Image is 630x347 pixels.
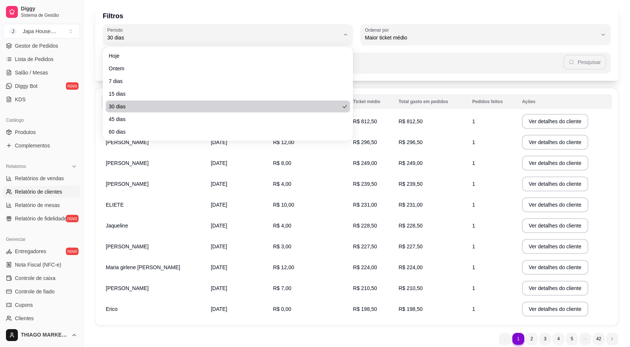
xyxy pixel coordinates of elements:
span: R$ 224,00 [353,264,377,270]
span: R$ 4,00 [273,223,291,229]
span: 45 dias [109,115,340,123]
span: [PERSON_NAME] [106,181,149,187]
span: Diggy [21,6,77,12]
span: Hoje [109,52,340,60]
span: R$ 249,00 [398,160,423,166]
span: [DATE] [211,223,227,229]
span: 1 [472,181,475,187]
button: Ver detalhes do cliente [522,176,588,191]
span: Nota Fiscal (NFC-e) [15,261,61,268]
span: [PERSON_NAME] [106,285,149,291]
button: Ver detalhes do cliente [522,302,588,316]
span: R$ 231,00 [353,202,377,208]
span: Relatórios de vendas [15,175,64,182]
span: Entregadores [15,248,46,255]
span: Produtos [15,128,36,136]
span: R$ 210,50 [353,285,377,291]
p: Filtros [103,11,611,21]
div: Gerenciar [3,233,80,245]
span: Controle de fiado [15,288,55,295]
th: Nome [101,94,206,109]
span: Controle de caixa [15,274,55,282]
span: 1 [472,118,475,124]
button: Ver detalhes do cliente [522,281,588,296]
span: R$ 210,50 [398,285,423,291]
span: R$ 296,50 [398,139,423,145]
span: [PERSON_NAME] [106,160,149,166]
li: pagination item 1 active [512,333,524,345]
span: 1 [472,223,475,229]
div: Catálogo [3,114,80,126]
button: Ver detalhes do cliente [522,218,588,233]
span: Ontem [109,65,340,72]
span: R$ 239,50 [398,181,423,187]
span: Relatório de mesas [15,201,60,209]
span: Salão / Mesas [15,69,48,76]
span: 1 [472,243,475,249]
span: Relatórios [6,163,26,169]
span: R$ 4,00 [273,181,291,187]
span: R$ 228,50 [353,223,377,229]
span: [DATE] [211,243,227,249]
span: [DATE] [211,285,227,291]
span: [DATE] [211,264,227,270]
span: R$ 12,00 [273,264,294,270]
span: Gestor de Pedidos [15,42,58,50]
span: 1 [472,285,475,291]
span: [DATE] [211,306,227,312]
span: R$ 812,50 [353,118,377,124]
span: Erico [106,306,118,312]
span: [PERSON_NAME] [106,243,149,249]
span: R$ 812,50 [398,118,423,124]
span: J [9,28,17,35]
button: Ver detalhes do cliente [522,135,588,150]
span: R$ 239,50 [353,181,377,187]
span: R$ 8,00 [273,160,291,166]
button: Ver detalhes do cliente [522,156,588,171]
th: Ações [518,94,612,109]
span: 1 [472,264,475,270]
span: 30 dias [109,103,340,110]
button: Ver detalhes do cliente [522,197,588,212]
span: Maior ticket médio [365,34,597,41]
span: R$ 3,00 [273,243,291,249]
span: R$ 7,00 [273,285,291,291]
span: 1 [472,139,475,145]
span: [DATE] [211,181,227,187]
th: Ticket médio [349,94,394,109]
span: [DATE] [211,139,227,145]
div: Japa House. ... [23,28,56,35]
span: R$ 198,50 [353,306,377,312]
span: R$ 227,50 [398,243,423,249]
span: [DATE] [211,160,227,166]
li: pagination item 2 [526,333,538,345]
span: Lista de Pedidos [15,55,54,63]
span: 1 [472,202,475,208]
span: Relatório de fidelidade [15,215,67,222]
span: [DATE] [211,202,227,208]
span: R$ 228,50 [398,223,423,229]
span: R$ 10,00 [273,202,294,208]
span: R$ 0,00 [273,306,291,312]
button: Select a team [3,24,80,39]
span: 7 dias [109,77,340,85]
span: 1 [472,160,475,166]
span: R$ 12,00 [273,139,294,145]
span: R$ 227,50 [353,243,377,249]
span: ELIETE [106,202,124,208]
span: Diggy Bot [15,82,38,90]
button: Ver detalhes do cliente [522,114,588,129]
span: Clientes [15,315,34,322]
button: Ver detalhes do cliente [522,239,588,254]
th: Total gasto em pedidos [394,94,468,109]
span: R$ 224,00 [398,264,423,270]
span: THIAGO MARKETING [21,332,68,338]
li: dots element [579,333,591,345]
label: Ordenar por [365,27,391,33]
span: Sistema de Gestão [21,12,77,18]
span: R$ 198,50 [398,306,423,312]
li: pagination item 5 [566,333,578,345]
span: R$ 231,00 [398,202,423,208]
span: R$ 249,00 [353,160,377,166]
th: Pedidos feitos [468,94,518,109]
